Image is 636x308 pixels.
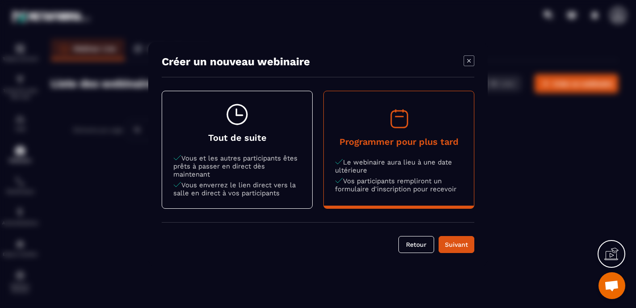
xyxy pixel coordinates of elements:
h4: Programmer pour plus tard [335,136,463,147]
button: Suivant [439,236,474,253]
div: Suivant [444,240,469,249]
button: Tout de suiteVous et les autres participants êtes prêts à passer en direct dès maintenantVous env... [162,91,312,208]
button: Retour [398,236,434,253]
h4: Créer un nouveau webinaire [162,55,310,68]
p: Vos participants rempliront un formulaire d'inscription pour recevoir [335,177,463,193]
p: Vous et les autres participants êtes prêts à passer en direct dès maintenant [173,154,301,178]
button: Programmer pour plus tardLe webinaire aura lieu à une date ultérieureVos participants rempliront ... [324,95,474,204]
div: Ouvrir le chat [598,272,625,299]
h4: Tout de suite [173,132,301,143]
p: Le webinaire aura lieu à une date ultérieure [335,158,463,174]
p: Vous enverrez le lien direct vers la salle en direct à vos participants [173,181,301,197]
